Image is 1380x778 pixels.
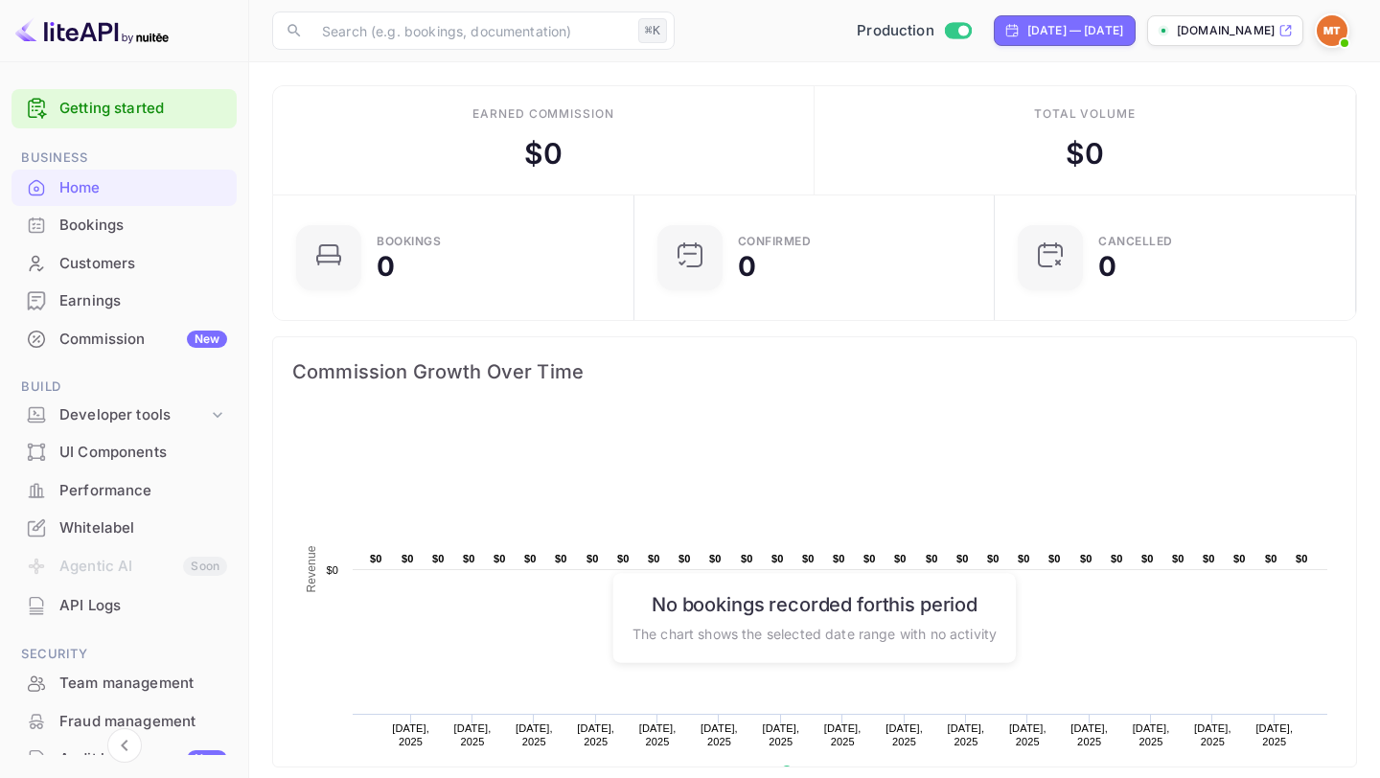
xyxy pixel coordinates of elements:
[524,553,537,564] text: $0
[802,553,815,564] text: $0
[59,290,227,312] div: Earnings
[11,472,237,510] div: Performance
[956,553,969,564] text: $0
[11,703,237,741] div: Fraud management
[1203,553,1215,564] text: $0
[577,722,614,747] text: [DATE], 2025
[1141,553,1154,564] text: $0
[11,399,237,432] div: Developer tools
[107,728,142,763] button: Collapse navigation
[678,553,691,564] text: $0
[639,722,677,747] text: [DATE], 2025
[187,331,227,348] div: New
[59,442,227,464] div: UI Components
[11,207,237,242] a: Bookings
[432,553,445,564] text: $0
[1255,722,1293,747] text: [DATE], 2025
[11,245,237,281] a: Customers
[648,553,660,564] text: $0
[894,553,907,564] text: $0
[1009,722,1046,747] text: [DATE], 2025
[11,148,237,169] span: Business
[11,283,237,318] a: Earnings
[326,564,338,576] text: $0
[11,170,237,205] a: Home
[11,587,237,625] div: API Logs
[472,105,614,123] div: Earned commission
[586,553,599,564] text: $0
[1048,553,1061,564] text: $0
[1296,553,1308,564] text: $0
[516,722,553,747] text: [DATE], 2025
[524,132,563,175] div: $ 0
[11,434,237,469] a: UI Components
[11,510,237,547] div: Whitelabel
[11,170,237,207] div: Home
[555,553,567,564] text: $0
[59,329,227,351] div: Commission
[1233,553,1246,564] text: $0
[11,644,237,665] span: Security
[59,517,227,539] div: Whitelabel
[310,11,631,50] input: Search (e.g. bookings, documentation)
[1317,15,1347,46] img: Minerave Travel
[709,553,722,564] text: $0
[59,253,227,275] div: Customers
[377,236,441,247] div: Bookings
[392,722,429,747] text: [DATE], 2025
[863,553,876,564] text: $0
[15,15,169,46] img: LiteAPI logo
[948,722,985,747] text: [DATE], 2025
[632,592,997,615] h6: No bookings recorded for this period
[1027,22,1123,39] div: [DATE] — [DATE]
[1070,722,1108,747] text: [DATE], 2025
[59,98,227,120] a: Getting started
[402,553,414,564] text: $0
[738,236,812,247] div: Confirmed
[11,434,237,471] div: UI Components
[11,587,237,623] a: API Logs
[59,673,227,695] div: Team management
[11,472,237,508] a: Performance
[885,722,923,747] text: [DATE], 2025
[11,207,237,244] div: Bookings
[11,510,237,545] a: Whitelabel
[11,321,237,358] div: CommissionNew
[59,748,227,770] div: Audit logs
[11,377,237,398] span: Build
[741,553,753,564] text: $0
[11,321,237,356] a: CommissionNew
[1098,253,1116,280] div: 0
[771,553,784,564] text: $0
[59,595,227,617] div: API Logs
[632,623,997,643] p: The chart shows the selected date range with no activity
[738,253,756,280] div: 0
[11,245,237,283] div: Customers
[1265,553,1277,564] text: $0
[926,553,938,564] text: $0
[59,480,227,502] div: Performance
[857,20,934,42] span: Production
[11,741,237,776] a: Audit logsNew
[1177,22,1275,39] p: [DOMAIN_NAME]
[833,553,845,564] text: $0
[824,722,862,747] text: [DATE], 2025
[370,553,382,564] text: $0
[1194,722,1231,747] text: [DATE], 2025
[638,18,667,43] div: ⌘K
[187,750,227,767] div: New
[305,545,318,592] text: Revenue
[762,722,799,747] text: [DATE], 2025
[59,404,208,426] div: Developer tools
[1018,553,1030,564] text: $0
[1111,553,1123,564] text: $0
[1098,236,1173,247] div: CANCELLED
[701,722,738,747] text: [DATE], 2025
[292,356,1337,387] span: Commission Growth Over Time
[849,20,978,42] div: Switch to Sandbox mode
[59,215,227,237] div: Bookings
[1172,553,1184,564] text: $0
[11,703,237,739] a: Fraud management
[11,283,237,320] div: Earnings
[463,553,475,564] text: $0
